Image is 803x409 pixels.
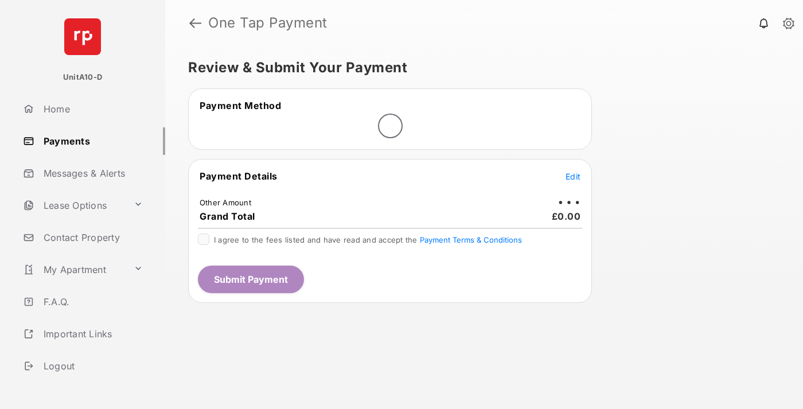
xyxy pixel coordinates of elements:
[200,211,255,222] span: Grand Total
[552,211,581,222] span: £0.00
[18,256,129,283] a: My Apartment
[18,159,165,187] a: Messages & Alerts
[199,197,252,208] td: Other Amount
[200,100,281,111] span: Payment Method
[18,288,165,315] a: F.A.Q.
[64,18,101,55] img: svg+xml;base64,PHN2ZyB4bWxucz0iaHR0cDovL3d3dy53My5vcmcvMjAwMC9zdmciIHdpZHRoPSI2NCIgaGVpZ2h0PSI2NC...
[200,170,278,182] span: Payment Details
[566,170,580,182] button: Edit
[63,72,102,83] p: UnitA10-D
[18,320,147,348] a: Important Links
[18,224,165,251] a: Contact Property
[18,95,165,123] a: Home
[188,61,771,75] h5: Review & Submit Your Payment
[18,352,165,380] a: Logout
[214,235,522,244] span: I agree to the fees listed and have read and accept the
[566,172,580,181] span: Edit
[18,192,129,219] a: Lease Options
[208,16,328,30] strong: One Tap Payment
[18,127,165,155] a: Payments
[420,235,522,244] button: I agree to the fees listed and have read and accept the
[198,266,304,293] button: Submit Payment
